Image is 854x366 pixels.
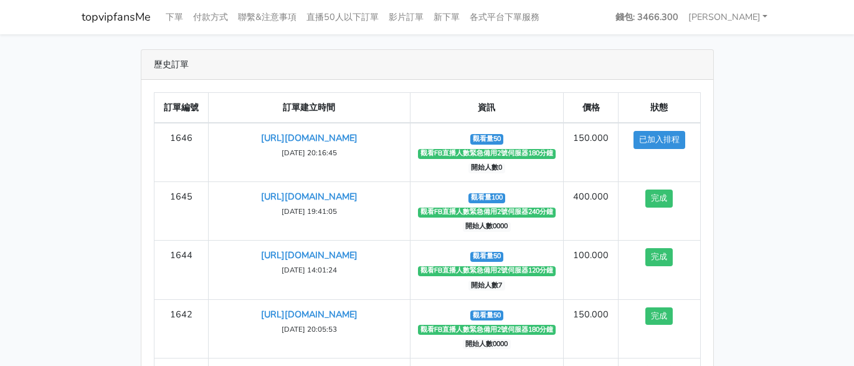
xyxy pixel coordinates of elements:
td: 100.000 [564,241,619,299]
span: 觀看量100 [468,193,506,203]
a: topvipfansMe [82,5,151,29]
td: 1646 [154,123,209,182]
td: 150.000 [564,123,619,182]
a: [URL][DOMAIN_NAME] [261,190,358,203]
th: 資訊 [410,93,564,123]
th: 狀態 [618,93,700,123]
a: [URL][DOMAIN_NAME] [261,308,358,320]
th: 訂單建立時間 [209,93,410,123]
span: 開始人數0000 [463,222,511,232]
span: 觀看FB直播人數緊急備用2號伺服器180分鐘 [418,149,556,159]
small: [DATE] 20:16:45 [282,148,337,158]
td: 1645 [154,182,209,241]
small: [DATE] 20:05:53 [282,324,337,334]
small: [DATE] 19:41:05 [282,206,337,216]
td: 400.000 [564,182,619,241]
span: 觀看FB直播人數緊急備用2號伺服器180分鐘 [418,325,556,335]
span: 開始人數7 [468,281,505,291]
th: 價格 [564,93,619,123]
span: 觀看FB直播人數緊急備用2號伺服器240分鐘 [418,208,556,218]
span: 觀看量50 [470,134,504,144]
span: 開始人數0000 [463,339,511,349]
a: 下單 [161,5,188,29]
a: [URL][DOMAIN_NAME] [261,249,358,261]
button: 完成 [645,248,673,266]
button: 完成 [645,190,673,208]
button: 已加入排程 [633,131,685,149]
a: 聯繫&注意事項 [233,5,301,29]
td: 150.000 [564,299,619,358]
a: [PERSON_NAME] [683,5,773,29]
span: 觀看量50 [470,311,504,320]
a: 錢包: 3466.300 [610,5,683,29]
a: [URL][DOMAIN_NAME] [261,132,358,144]
td: 1642 [154,299,209,358]
strong: 錢包: 3466.300 [615,11,678,23]
a: 付款方式 [188,5,233,29]
span: 觀看量50 [470,252,504,262]
span: 觀看FB直播人數緊急備用2號伺服器120分鐘 [418,266,556,276]
div: 歷史訂單 [141,50,713,80]
a: 影片訂單 [384,5,429,29]
th: 訂單編號 [154,93,209,123]
span: 開始人數0 [468,163,505,173]
button: 完成 [645,307,673,325]
td: 1644 [154,241,209,299]
a: 各式平台下單服務 [465,5,544,29]
a: 新下單 [429,5,465,29]
small: [DATE] 14:01:24 [282,265,337,275]
a: 直播50人以下訂單 [301,5,384,29]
